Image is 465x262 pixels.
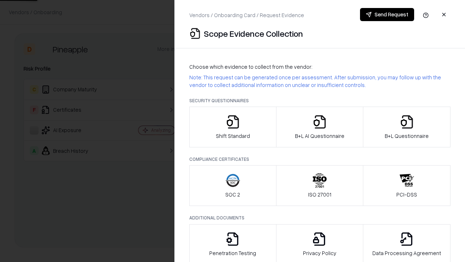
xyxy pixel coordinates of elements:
button: SOC 2 [189,165,276,206]
p: Security Questionnaires [189,98,450,104]
p: PCI-DSS [396,191,417,198]
p: B+L AI Questionnaire [295,132,344,140]
p: Vendors / Onboarding Card / Request Evidence [189,11,304,19]
button: Send Request [360,8,414,21]
p: Privacy Policy [303,249,336,257]
p: Shift Standard [216,132,250,140]
button: B+L AI Questionnaire [276,107,364,147]
button: Shift Standard [189,107,276,147]
button: PCI-DSS [363,165,450,206]
p: B+L Questionnaire [385,132,429,140]
p: Note: This request can be generated once per assessment. After submission, you may follow up with... [189,74,450,89]
p: Additional Documents [189,215,450,221]
p: Penetration Testing [209,249,256,257]
p: Compliance Certificates [189,156,450,162]
button: B+L Questionnaire [363,107,450,147]
p: ISO 27001 [308,191,331,198]
p: SOC 2 [225,191,240,198]
p: Choose which evidence to collect from the vendor: [189,63,450,71]
p: Data Processing Agreement [372,249,441,257]
p: Scope Evidence Collection [204,28,303,39]
button: ISO 27001 [276,165,364,206]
